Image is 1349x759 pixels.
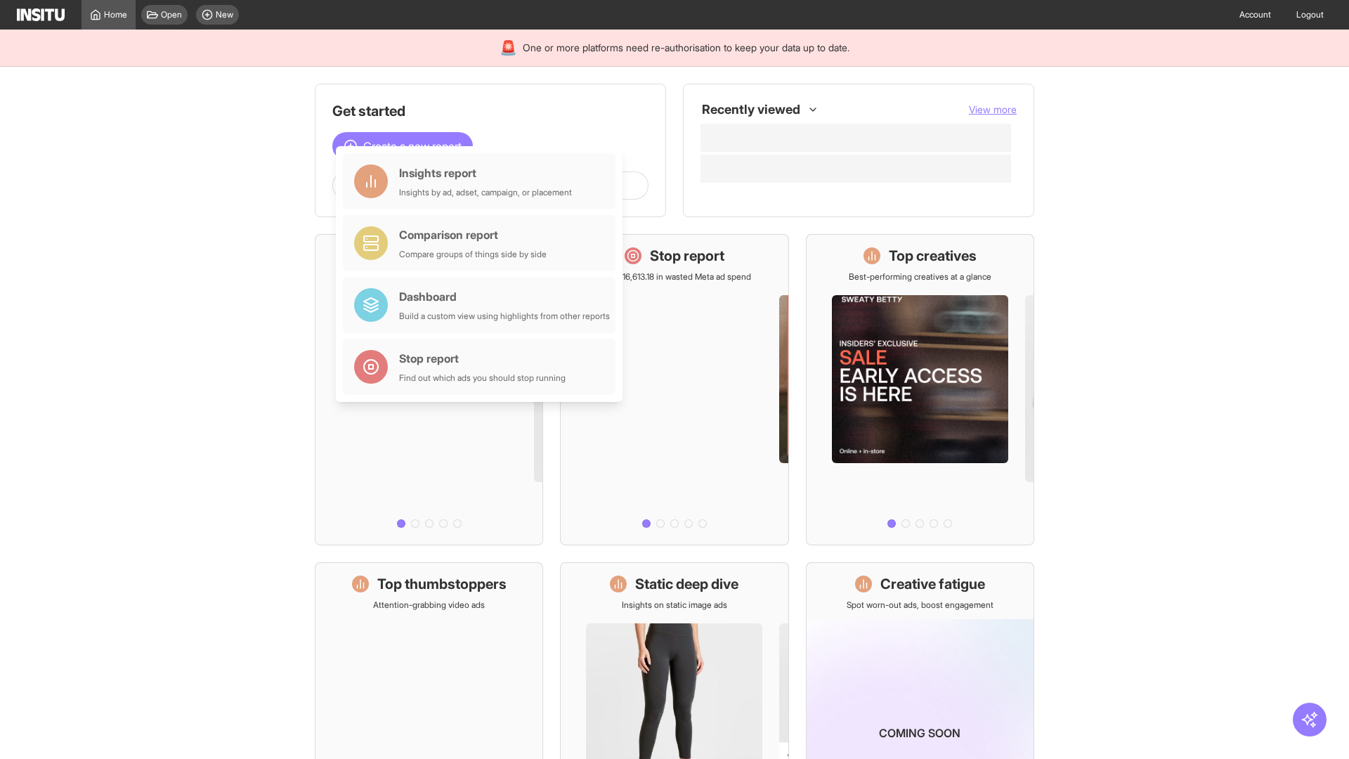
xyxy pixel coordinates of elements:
p: Save £16,613.18 in wasted Meta ad spend [597,271,751,283]
button: View more [969,103,1017,117]
span: Create a new report [363,138,462,155]
a: Stop reportSave £16,613.18 in wasted Meta ad spend [560,234,788,545]
p: Insights on static image ads [622,599,727,611]
h1: Top thumbstoppers [377,574,507,594]
a: What's live nowSee all active ads instantly [315,234,543,545]
div: Build a custom view using highlights from other reports [399,311,610,322]
div: Compare groups of things side by side [399,249,547,260]
h1: Get started [332,101,649,121]
h1: Static deep dive [635,574,738,594]
span: View more [969,103,1017,115]
span: Open [161,9,182,20]
button: Create a new report [332,132,473,160]
div: Dashboard [399,288,610,305]
span: Home [104,9,127,20]
div: Insights by ad, adset, campaign, or placement [399,187,572,198]
span: New [216,9,233,20]
a: Top creativesBest-performing creatives at a glance [806,234,1034,545]
p: Best-performing creatives at a glance [849,271,991,283]
div: Find out which ads you should stop running [399,372,566,384]
div: 🚨 [500,38,517,58]
div: Insights report [399,164,572,181]
div: Stop report [399,350,566,367]
p: Attention-grabbing video ads [373,599,485,611]
span: One or more platforms need re-authorisation to keep your data up to date. [523,41,849,55]
h1: Stop report [650,246,724,266]
h1: Top creatives [889,246,977,266]
div: Comparison report [399,226,547,243]
img: Logo [17,8,65,21]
